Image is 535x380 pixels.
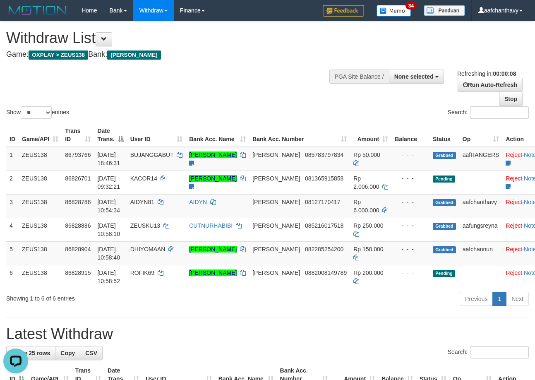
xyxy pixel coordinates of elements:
span: Copy 081365915858 to clipboard [305,175,343,182]
h4: Game: Bank: [6,51,348,59]
span: [PERSON_NAME] [252,222,300,229]
a: [PERSON_NAME] [189,246,237,253]
span: 86828788 [65,199,91,205]
a: Reject [506,222,522,229]
a: [PERSON_NAME] [189,175,237,182]
label: Search: [448,106,529,119]
a: Next [506,292,529,306]
span: None selected [394,73,434,80]
span: Copy 0882008149789 to clipboard [305,269,347,276]
a: AIDYN [189,199,207,205]
a: Reject [506,175,522,182]
th: Trans ID: activate to sort column ascending [62,123,94,147]
th: Amount: activate to sort column ascending [350,123,391,147]
span: Rp 6.000.000 [353,199,379,214]
select: Showentries [21,106,52,119]
span: [PERSON_NAME] [107,51,161,60]
span: Copy 085216017518 to clipboard [305,222,343,229]
a: Previous [460,292,493,306]
a: Reject [506,269,522,276]
td: 2 [6,171,19,194]
span: Grabbed [433,152,456,159]
span: [PERSON_NAME] [252,152,300,158]
td: ZEUS138 [19,171,62,194]
span: ROFIK69 [130,269,154,276]
div: - - - [395,151,426,159]
input: Search: [470,346,529,358]
span: [DATE] 10:58:40 [97,246,120,261]
span: Grabbed [433,246,456,253]
span: [DATE] 10:58:52 [97,269,120,284]
th: ID [6,123,19,147]
span: Copy [60,350,75,356]
td: aafRANGERS [459,147,503,171]
a: Reject [506,199,522,205]
th: Balance [391,123,429,147]
th: User ID: activate to sort column ascending [127,123,186,147]
span: 86828915 [65,269,91,276]
span: [DATE] 10:54:34 [97,199,120,214]
span: Rp 50.000 [353,152,380,158]
div: - - - [395,198,426,206]
th: Status [429,123,459,147]
span: ZEUSKU13 [130,222,160,229]
span: BUJANGGABUT [130,152,174,158]
label: Search: [448,346,529,358]
a: Reject [506,152,522,158]
span: OXPLAY > ZEUS138 [29,51,88,60]
span: 86828886 [65,222,91,229]
td: 3 [6,194,19,218]
img: panduan.png [424,5,465,16]
th: Op: activate to sort column ascending [459,123,503,147]
span: [PERSON_NAME] [252,269,300,276]
strong: 00:00:08 [493,70,516,77]
span: CSV [85,350,97,356]
span: Grabbed [433,199,456,206]
div: - - - [395,245,426,253]
td: 6 [6,265,19,289]
span: Copy 085783797834 to clipboard [305,152,343,158]
td: 1 [6,147,19,171]
span: 86793766 [65,152,91,158]
td: 4 [6,218,19,241]
span: KACOR14 [130,175,157,182]
a: CSV [80,346,103,360]
span: Rp 2.006.000 [353,175,379,190]
span: 86828904 [65,246,91,253]
div: - - - [395,269,426,277]
span: 86826701 [65,175,91,182]
span: [PERSON_NAME] [252,199,300,205]
h1: Withdraw List [6,30,348,46]
span: Rp 250.000 [353,222,383,229]
td: aafchannun [459,241,503,265]
div: Showing 1 to 6 of 6 entries [6,291,217,303]
span: Pending [433,176,455,183]
span: 34 [405,2,417,10]
td: ZEUS138 [19,241,62,265]
a: Stop [499,92,523,106]
label: Show entries [6,106,69,119]
span: Refreshing in: [457,70,516,77]
a: CUTNURHABIBI [189,222,233,229]
button: Open LiveChat chat widget [3,3,28,28]
th: Date Trans.: activate to sort column descending [94,123,127,147]
a: Run Auto-Refresh [458,78,523,92]
span: DHIYOMAAN [130,246,166,253]
a: [PERSON_NAME] [189,152,237,158]
a: Reject [506,246,522,253]
span: Copy 082285254200 to clipboard [305,246,343,253]
button: None selected [389,70,444,84]
span: [PERSON_NAME] [252,246,300,253]
td: ZEUS138 [19,147,62,171]
a: [PERSON_NAME] [189,269,237,276]
div: - - - [395,221,426,230]
span: Rp 150.000 [353,246,383,253]
td: 5 [6,241,19,265]
td: aafungsreyna [459,218,503,241]
img: Feedback.jpg [323,5,364,17]
span: AIDYN81 [130,199,154,205]
td: ZEUS138 [19,194,62,218]
input: Search: [470,106,529,119]
span: [DATE] 18:46:31 [97,152,120,166]
th: Bank Acc. Number: activate to sort column ascending [249,123,350,147]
